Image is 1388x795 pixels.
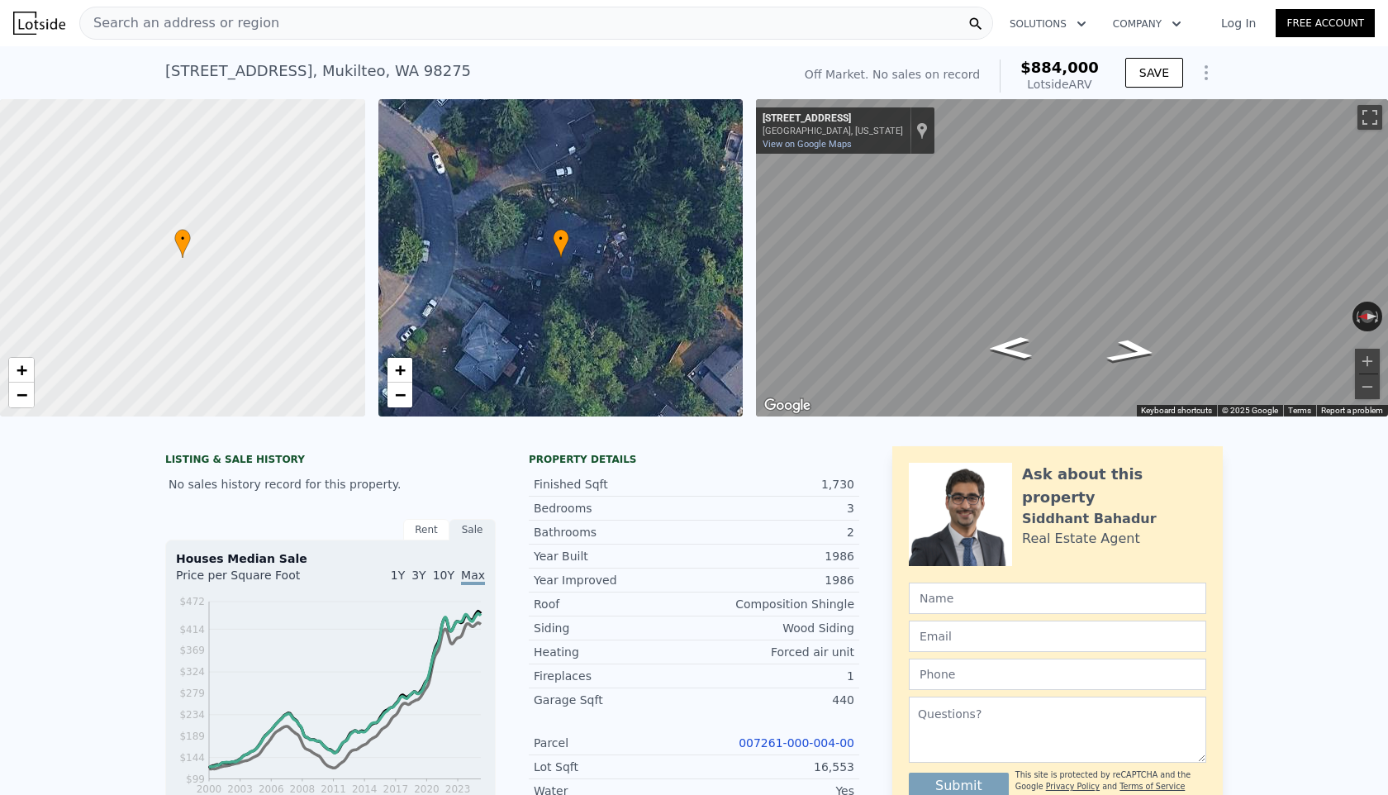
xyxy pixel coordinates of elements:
div: Heating [534,644,694,660]
span: + [17,359,27,380]
tspan: $144 [179,752,205,764]
tspan: $189 [179,731,205,742]
button: Keyboard shortcuts [1141,405,1212,417]
span: Search an address or region [80,13,279,33]
div: 2 [694,524,854,540]
div: Siding [534,620,694,636]
div: Lot Sqft [534,759,694,775]
span: • [174,231,191,246]
a: Open this area in Google Maps (opens a new window) [760,395,815,417]
tspan: 2011 [321,783,346,795]
div: 3 [694,500,854,517]
input: Email [909,621,1206,652]
div: 1,730 [694,476,854,493]
div: Forced air unit [694,644,854,660]
div: • [174,229,191,258]
div: Ask about this property [1022,463,1206,509]
a: Privacy Policy [1046,782,1100,791]
button: Zoom out [1355,374,1380,399]
div: Wood Siding [694,620,854,636]
tspan: $324 [179,666,205,678]
div: LISTING & SALE HISTORY [165,453,496,469]
div: Bedrooms [534,500,694,517]
span: − [394,384,405,405]
button: Company [1100,9,1195,39]
button: Rotate clockwise [1374,302,1383,331]
div: Houses Median Sale [176,550,485,567]
a: Zoom out [387,383,412,407]
div: [GEOGRAPHIC_DATA], [US_STATE] [763,126,903,136]
div: Lotside ARV [1020,76,1099,93]
div: Rent [403,519,449,540]
div: Off Market. No sales on record [805,66,980,83]
button: Rotate counterclockwise [1352,302,1362,331]
div: Finished Sqft [534,476,694,493]
button: Toggle fullscreen view [1357,105,1382,130]
span: © 2025 Google [1222,406,1278,415]
tspan: $234 [179,709,205,721]
tspan: $99 [186,774,205,785]
tspan: $369 [179,645,205,656]
span: 10Y [433,569,454,582]
tspan: $472 [179,596,205,607]
button: Reset the view [1352,310,1382,323]
div: 1 [694,668,854,684]
div: Roof [534,596,694,612]
a: Log In [1201,15,1276,31]
tspan: 2006 [259,783,284,795]
div: 1986 [694,572,854,588]
div: Real Estate Agent [1022,529,1140,549]
path: Go South, 98th St SW [1085,334,1180,370]
a: Show location on map [916,121,928,140]
div: [STREET_ADDRESS] [763,112,903,126]
button: Solutions [996,9,1100,39]
button: Zoom in [1355,349,1380,374]
tspan: 2014 [352,783,378,795]
a: 007261-000-004-00 [739,736,854,750]
div: [STREET_ADDRESS] , Mukilteo , WA 98275 [165,60,471,83]
div: Year Built [534,548,694,564]
tspan: 2000 [197,783,222,795]
tspan: 2003 [227,783,253,795]
input: Phone [909,659,1206,690]
div: Composition Shingle [694,596,854,612]
span: $884,000 [1020,59,1099,76]
div: 440 [694,692,854,708]
a: Report a problem [1321,406,1383,415]
span: Max [461,569,485,585]
div: Street View [756,99,1388,417]
div: Fireplaces [534,668,694,684]
span: 1Y [391,569,405,582]
tspan: 2020 [414,783,440,795]
button: Show Options [1190,56,1223,89]
div: 1986 [694,548,854,564]
div: No sales history record for this property. [165,469,496,499]
tspan: $414 [179,624,205,636]
a: Zoom out [9,383,34,407]
a: View on Google Maps [763,139,852,150]
div: Parcel [534,735,694,751]
tspan: 2017 [383,783,409,795]
button: SAVE [1125,58,1183,88]
div: Bathrooms [534,524,694,540]
tspan: 2023 [445,783,471,795]
div: Siddhant Bahadur [1022,509,1157,529]
a: Zoom in [9,358,34,383]
span: − [17,384,27,405]
tspan: $279 [179,688,205,699]
a: Terms of Service [1119,782,1185,791]
a: Terms (opens in new tab) [1288,406,1311,415]
div: Garage Sqft [534,692,694,708]
a: Free Account [1276,9,1375,37]
a: Zoom in [387,358,412,383]
path: Go North, 49th Pl W [970,331,1050,364]
div: Map [756,99,1388,417]
div: 16,553 [694,759,854,775]
tspan: 2008 [290,783,316,795]
div: Sale [449,519,496,540]
div: Year Improved [534,572,694,588]
div: Property details [529,453,859,466]
input: Name [909,583,1206,614]
span: + [394,359,405,380]
div: • [553,229,569,258]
